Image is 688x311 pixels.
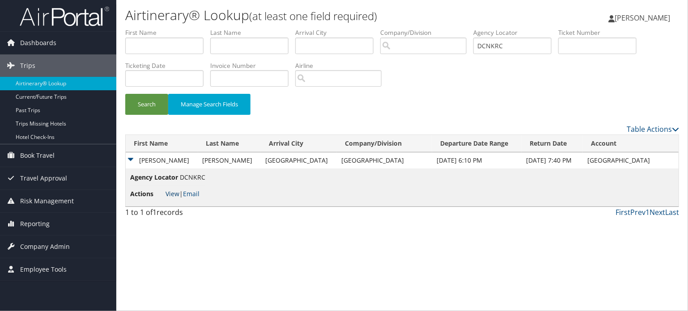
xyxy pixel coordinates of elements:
a: Last [665,207,679,217]
h1: Airtinerary® Lookup [125,6,494,25]
label: Invoice Number [210,61,295,70]
span: Agency Locator [130,172,178,182]
th: Last Name: activate to sort column ascending [198,135,261,152]
a: First [616,207,630,217]
td: [DATE] 6:10 PM [432,152,522,168]
div: 1 to 1 of records [125,207,254,222]
a: Next [650,207,665,217]
a: View [166,189,179,198]
label: Company/Division [380,28,473,37]
a: Table Actions [627,124,679,134]
span: 1 [153,207,157,217]
th: Company/Division [337,135,433,152]
th: Account: activate to sort column ascending [583,135,679,152]
label: Ticket Number [558,28,643,37]
button: Search [125,94,168,115]
span: Trips [20,55,35,77]
th: First Name: activate to sort column ascending [126,135,198,152]
span: Dashboards [20,32,56,54]
th: Departure Date Range: activate to sort column ascending [432,135,522,152]
span: Book Travel [20,144,55,167]
a: Email [183,189,200,198]
span: | [166,189,200,198]
a: Prev [630,207,646,217]
td: [GEOGRAPHIC_DATA] [337,152,433,168]
span: Employee Tools [20,258,67,281]
td: [GEOGRAPHIC_DATA] [583,152,679,168]
span: Actions [130,189,164,199]
label: Ticketing Date [125,61,210,70]
label: Arrival City [295,28,380,37]
small: (at least one field required) [249,8,377,23]
label: Agency Locator [473,28,558,37]
a: 1 [646,207,650,217]
label: First Name [125,28,210,37]
img: airportal-logo.png [20,6,109,27]
span: Company Admin [20,235,70,258]
span: [PERSON_NAME] [615,13,670,23]
label: Airline [295,61,388,70]
th: Return Date: activate to sort column ascending [522,135,583,152]
a: [PERSON_NAME] [608,4,679,31]
th: Arrival City: activate to sort column ascending [261,135,337,152]
span: Travel Approval [20,167,67,189]
td: [GEOGRAPHIC_DATA] [261,152,337,168]
td: [PERSON_NAME] [126,152,198,168]
span: Risk Management [20,190,74,212]
button: Manage Search Fields [168,94,251,115]
td: [DATE] 7:40 PM [522,152,583,168]
span: Reporting [20,213,50,235]
span: DCNKRC [180,173,205,181]
label: Last Name [210,28,295,37]
td: [PERSON_NAME] [198,152,261,168]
